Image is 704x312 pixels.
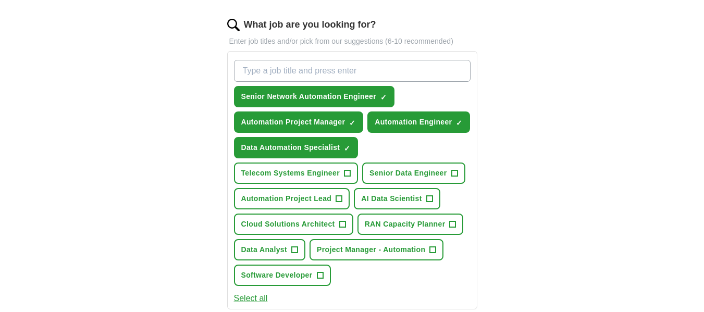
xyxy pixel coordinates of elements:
button: RAN Capacity Planner [357,214,464,235]
span: ✓ [380,93,387,102]
p: Enter job titles and/or pick from our suggestions (6-10 recommended) [227,36,477,47]
span: AI Data Scientist [361,193,422,204]
span: Cloud Solutions Architect [241,219,335,230]
button: Automation Engineer✓ [367,111,470,133]
span: ✓ [344,144,350,153]
span: Data Automation Specialist [241,142,340,153]
button: Project Manager - Automation [310,239,443,260]
button: Senior Network Automation Engineer✓ [234,86,395,107]
button: Telecom Systems Engineer [234,163,358,184]
span: Software Developer [241,270,313,281]
span: ✓ [456,119,462,127]
input: Type a job title and press enter [234,60,471,82]
button: Automation Project Manager✓ [234,111,364,133]
button: Data Automation Specialist✓ [234,137,359,158]
button: Automation Project Lead [234,188,350,209]
span: Senior Network Automation Engineer [241,91,377,102]
span: Senior Data Engineer [369,168,447,179]
button: Software Developer [234,265,331,286]
span: ✓ [349,119,355,127]
button: Senior Data Engineer [362,163,465,184]
button: Select all [234,292,268,305]
button: Data Analyst [234,239,306,260]
span: Automation Project Manager [241,117,345,128]
span: Automation Project Lead [241,193,332,204]
button: AI Data Scientist [354,188,440,209]
span: Automation Engineer [375,117,452,128]
span: RAN Capacity Planner [365,219,446,230]
span: Data Analyst [241,244,288,255]
img: search.png [227,19,240,31]
span: Telecom Systems Engineer [241,168,340,179]
button: Cloud Solutions Architect [234,214,353,235]
label: What job are you looking for? [244,18,376,32]
span: Project Manager - Automation [317,244,425,255]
